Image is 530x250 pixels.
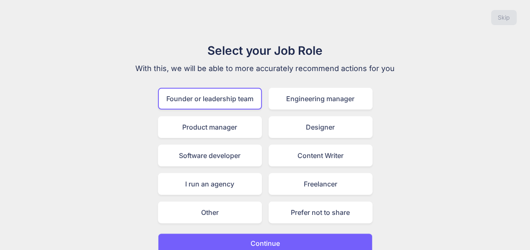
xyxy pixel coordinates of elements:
[269,88,372,110] div: Engineering manager
[124,42,406,59] h1: Select your Job Role
[269,202,372,223] div: Prefer not to share
[269,145,372,166] div: Content Writer
[269,116,372,138] div: Designer
[269,173,372,195] div: Freelancer
[158,88,262,110] div: Founder or leadership team
[251,238,280,248] p: Continue
[158,116,262,138] div: Product manager
[158,145,262,166] div: Software developer
[124,63,406,74] p: With this, we will be able to more accurately recommend actions for you
[158,173,262,195] div: I run an agency
[491,10,517,25] button: Skip
[158,202,262,223] div: Other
